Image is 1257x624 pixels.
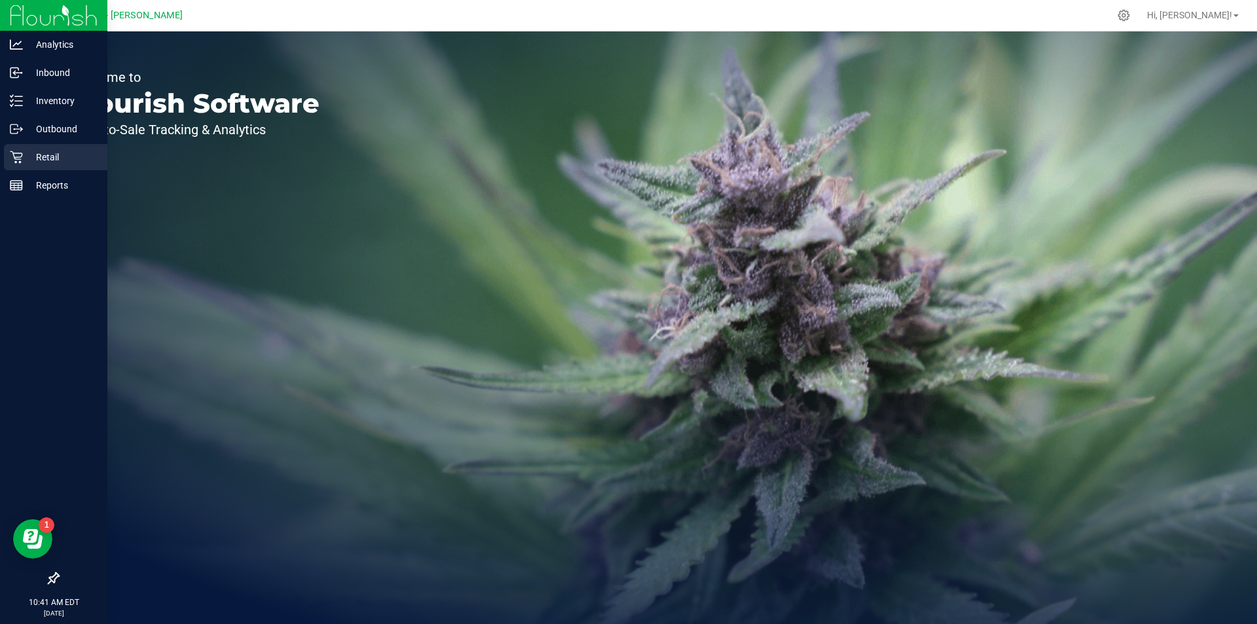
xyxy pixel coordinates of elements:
[23,121,101,137] p: Outbound
[1147,10,1232,20] span: Hi, [PERSON_NAME]!
[6,608,101,618] p: [DATE]
[39,517,54,533] iframe: Resource center unread badge
[71,71,319,84] p: Welcome to
[23,93,101,109] p: Inventory
[10,94,23,107] inline-svg: Inventory
[71,123,319,136] p: Seed-to-Sale Tracking & Analytics
[10,38,23,51] inline-svg: Analytics
[10,151,23,164] inline-svg: Retail
[85,10,183,21] span: GA1 - [PERSON_NAME]
[10,66,23,79] inline-svg: Inbound
[13,519,52,559] iframe: Resource center
[23,65,101,81] p: Inbound
[71,90,319,117] p: Flourish Software
[6,596,101,608] p: 10:41 AM EDT
[10,179,23,192] inline-svg: Reports
[23,37,101,52] p: Analytics
[23,177,101,193] p: Reports
[1116,9,1132,22] div: Manage settings
[23,149,101,165] p: Retail
[10,122,23,136] inline-svg: Outbound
